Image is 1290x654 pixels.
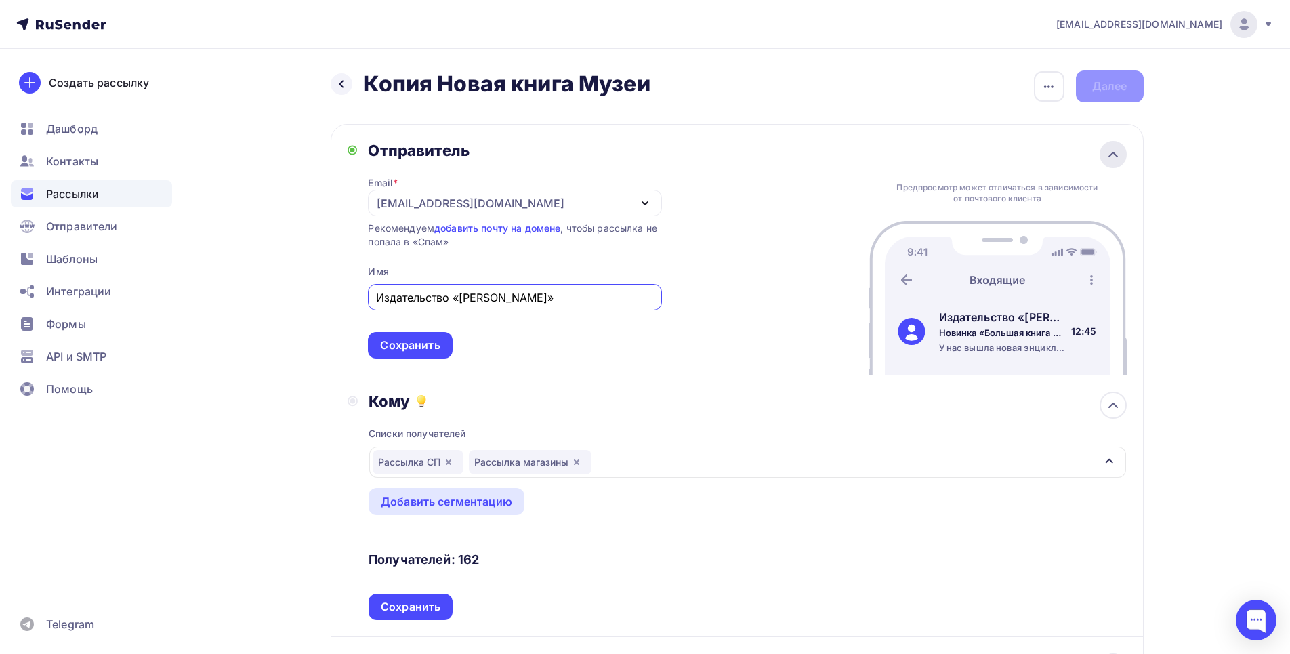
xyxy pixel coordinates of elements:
span: Интеграции [46,283,111,300]
a: добавить почту на домене [434,222,560,234]
div: 12:45 [1071,325,1097,338]
div: [EMAIL_ADDRESS][DOMAIN_NAME] [377,195,564,211]
span: Шаблоны [46,251,98,267]
div: Имя [368,265,388,279]
div: Сохранить [381,599,440,615]
div: Издательство «[PERSON_NAME]» [939,309,1066,325]
span: Отправители [46,218,118,234]
a: [EMAIL_ADDRESS][DOMAIN_NAME] [1056,11,1274,38]
span: Telegram [46,616,94,632]
div: Кому [369,392,1126,411]
div: Добавить сегментацию [381,493,512,510]
div: У нас вышла новая энциклопедия [DEMOGRAPHIC_DATA] авторов. [939,342,1066,354]
div: Создать рассылку [49,75,149,91]
span: API и SMTP [46,348,106,365]
div: Сохранить [380,338,440,353]
span: Помощь [46,381,93,397]
div: Email [368,176,398,190]
div: Рассылка СП [373,450,463,474]
a: Рассылки [11,180,172,207]
div: Предпросмотр может отличаться в зависимости от почтового клиента [893,182,1102,204]
button: Рассылка СПРассылка магазины [369,446,1126,478]
a: Отправители [11,213,172,240]
span: Дашборд [46,121,98,137]
a: Формы [11,310,172,338]
span: Контакты [46,153,98,169]
div: Списки получателей [369,427,466,441]
h2: Копия Новая книга Музеи [363,70,650,98]
button: [EMAIL_ADDRESS][DOMAIN_NAME] [368,190,661,216]
span: Формы [46,316,86,332]
div: Новинка «Большая книга музеев» [939,327,1066,339]
div: Рассылка магазины [469,450,591,474]
span: Рассылки [46,186,99,202]
h4: Получателей: 162 [369,552,479,568]
a: Дашборд [11,115,172,142]
span: [EMAIL_ADDRESS][DOMAIN_NAME] [1056,18,1222,31]
a: Шаблоны [11,245,172,272]
a: Контакты [11,148,172,175]
div: Рекомендуем , чтобы рассылка не попала в «Спам» [368,222,661,249]
div: Отправитель [368,141,661,160]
